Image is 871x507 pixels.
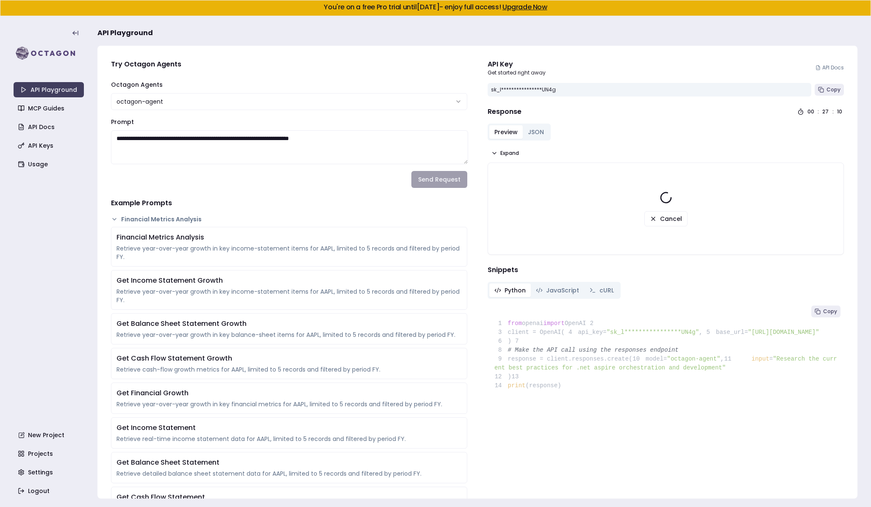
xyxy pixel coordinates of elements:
[544,320,565,327] span: import
[511,337,525,346] span: 7
[14,157,85,172] a: Usage
[816,64,844,71] a: API Docs
[660,215,682,223] span: Cancel
[702,328,716,337] span: 5
[117,244,462,261] div: Retrieve year-over-year growth in key income-statement items for AAPL, limited to 5 records and f...
[488,59,546,69] div: API Key
[14,138,85,153] a: API Keys
[807,108,814,115] div: 00
[815,84,844,96] button: Copy
[494,346,508,355] span: 8
[488,107,521,117] h4: Response
[644,211,688,226] button: Cancel
[546,286,579,295] span: JavaScript
[111,118,134,126] label: Prompt
[502,2,547,12] a: Upgrade Now
[494,355,632,362] span: response = client.responses.create(
[111,198,467,208] h4: Example Prompts
[699,329,702,336] span: ,
[522,320,543,327] span: openai
[111,215,467,223] button: Financial Metrics Analysis
[565,328,578,337] span: 4
[823,308,837,315] span: Copy
[488,147,522,159] button: Expand
[508,347,679,353] span: # Make the API call using the responses endpoint
[117,319,462,329] div: Get Balance Sheet Statement Growth
[488,69,546,76] p: Get started right away
[508,382,526,389] span: print
[14,45,84,62] img: logo-rect-yK7x_WSZ.svg
[117,353,462,364] div: Get Cash Flow Statement Growth
[494,329,565,336] span: client = OpenAI(
[724,355,738,364] span: 11
[117,365,462,374] div: Retrieve cash-flow growth metrics for AAPL, limited to 5 records and filtered by period FY.
[505,286,526,295] span: Python
[811,306,840,317] button: Copy
[494,338,511,344] span: )
[748,329,819,336] span: "[URL][DOMAIN_NAME]"
[111,59,467,69] h4: Try Octagon Agents
[667,355,720,362] span: "octagon-agent"
[117,457,462,468] div: Get Balance Sheet Statement
[646,355,667,362] span: model=
[511,372,525,381] span: 13
[117,287,462,304] div: Retrieve year-over-year growth in key income-statement items for AAPL, limited to 5 records and f...
[818,108,819,115] div: :
[827,86,840,93] span: Copy
[523,125,549,139] button: JSON
[14,101,85,116] a: MCP Guides
[721,355,724,362] span: ,
[578,329,606,336] span: api_key=
[494,373,511,380] span: )
[632,355,646,364] span: 10
[494,381,508,390] span: 14
[822,108,829,115] div: 27
[14,119,85,135] a: API Docs
[494,355,508,364] span: 9
[599,286,614,295] span: cURL
[500,150,519,157] span: Expand
[14,82,84,97] a: API Playground
[494,319,508,328] span: 1
[14,483,85,499] a: Logout
[117,492,462,502] div: Get Cash Flow Statement
[526,382,561,389] span: (response)
[494,372,508,381] span: 12
[117,331,462,339] div: Retrieve year-over-year growth in key balance-sheet items for AAPL, limited to 5 records and filt...
[769,355,773,362] span: =
[14,427,85,443] a: New Project
[117,388,462,398] div: Get Financial Growth
[494,337,508,346] span: 6
[14,465,85,480] a: Settings
[494,328,508,337] span: 3
[117,232,462,242] div: Financial Metrics Analysis
[832,108,834,115] div: :
[586,319,599,328] span: 2
[14,446,85,461] a: Projects
[117,435,462,443] div: Retrieve real-time income statement data for AAPL, limited to 5 records and filtered by period FY.
[117,276,462,286] div: Get Income Statement Growth
[837,108,844,115] div: 10
[117,469,462,478] div: Retrieve detailed balance sheet statement data for AAPL, limited to 5 records and filtered by per...
[97,28,153,38] span: API Playground
[7,4,864,11] h5: You're on a free Pro trial until [DATE] - enjoy full access!
[752,355,769,362] span: input
[565,320,586,327] span: OpenAI
[508,320,522,327] span: from
[111,80,163,89] label: Octagon Agents
[716,329,748,336] span: base_url=
[489,125,523,139] button: Preview
[488,265,844,275] h4: Snippets
[117,400,462,408] div: Retrieve year-over-year growth in key financial metrics for AAPL, limited to 5 records and filter...
[117,423,462,433] div: Get Income Statement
